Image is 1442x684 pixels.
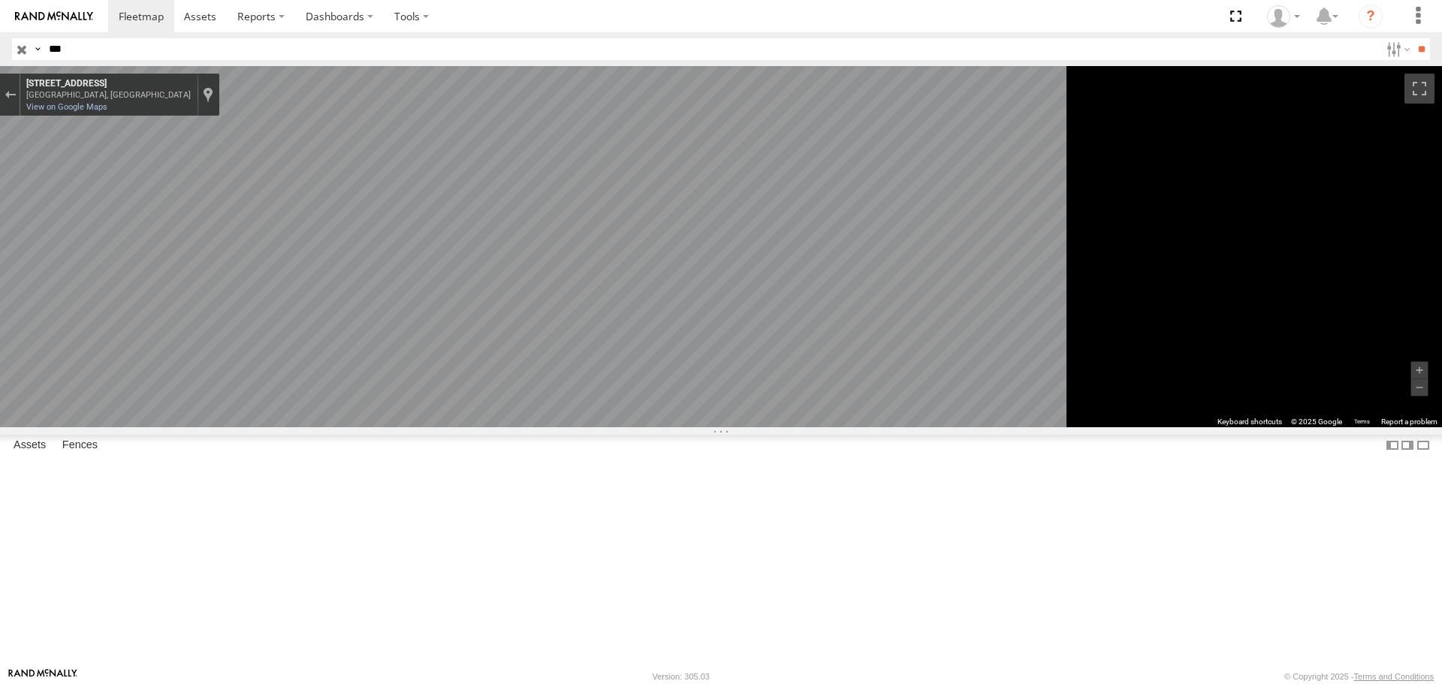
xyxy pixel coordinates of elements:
[1380,38,1413,60] label: Search Filter Options
[1400,435,1415,457] label: Dock Summary Table to the Right
[1217,417,1282,427] button: Keyboard shortcuts
[1411,378,1428,396] button: Zoom out
[6,435,53,457] label: Assets
[1291,417,1342,426] span: © 2025 Google
[26,78,191,90] div: [STREET_ADDRESS]
[55,435,105,457] label: Fences
[1354,418,1370,424] a: Terms
[26,90,191,100] div: [GEOGRAPHIC_DATA], [GEOGRAPHIC_DATA]
[1359,5,1383,29] i: ?
[1354,672,1434,681] a: Terms and Conditions
[1404,74,1434,104] button: Toggle fullscreen view
[32,38,44,60] label: Search Query
[15,11,93,22] img: rand-logo.svg
[203,86,213,103] a: Show location on map
[26,102,107,112] a: View on Google Maps
[1411,361,1428,378] button: Zoom in
[1416,435,1431,457] label: Hide Summary Table
[1381,417,1437,426] a: Report a problem
[1385,435,1400,457] label: Dock Summary Table to the Left
[1284,672,1434,681] div: © Copyright 2025 -
[653,672,710,681] div: Version: 305.03
[8,669,77,684] a: Visit our Website
[1262,5,1305,28] div: Dean Richter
